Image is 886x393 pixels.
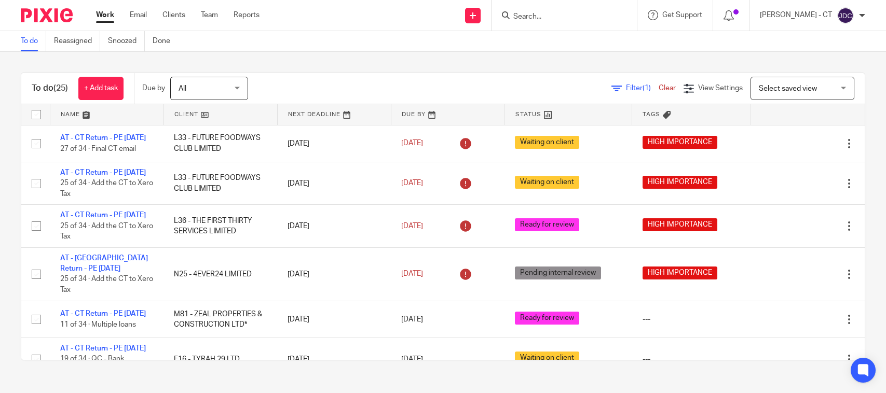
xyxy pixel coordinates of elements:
span: [DATE] [401,140,423,147]
td: L33 - FUTURE FOODWAYS CLUB LIMITED [163,162,277,204]
span: 25 of 34 · Add the CT to Xero Tax [60,222,153,241]
span: Tags [643,111,660,117]
span: Filter [626,85,659,92]
td: [DATE] [277,338,391,381]
span: HIGH IMPORTANCE [643,218,717,231]
td: [DATE] [277,205,391,247]
span: Select saved view [759,85,817,92]
td: F16 - TYRAH 29 LTD [163,338,277,381]
a: AT - CT Return - PE [DATE] [60,310,146,317]
span: Waiting on client [515,136,579,149]
td: [DATE] [277,162,391,204]
td: [DATE] [277,125,391,162]
span: (25) [53,84,68,92]
td: L36 - THE FIRST THIRTY SERVICES LIMITED [163,205,277,247]
a: AT - CT Return - PE [DATE] [60,212,146,219]
span: Pending internal review [515,266,601,279]
span: Ready for review [515,218,579,231]
span: [DATE] [401,271,423,278]
a: Done [153,31,178,51]
img: Pixie [21,8,73,22]
span: [DATE] [401,316,423,323]
td: [DATE] [277,247,391,301]
a: + Add task [78,77,124,100]
span: HIGH IMPORTANCE [643,176,717,189]
a: Clients [162,10,185,20]
span: 25 of 34 · Add the CT to Xero Tax [60,276,153,294]
p: [PERSON_NAME] - CT [760,10,832,20]
span: Waiting on client [515,352,579,364]
a: Clear [659,85,676,92]
span: 25 of 34 · Add the CT to Xero Tax [60,180,153,198]
td: [DATE] [277,301,391,338]
a: Work [96,10,114,20]
a: To do [21,31,46,51]
span: Waiting on client [515,176,579,189]
h1: To do [32,83,68,94]
a: AT - CT Return - PE [DATE] [60,169,146,176]
span: 19 of 34 · QC - Bank transactions [60,356,124,374]
span: 27 of 34 · Final CT email [60,145,136,152]
a: Email [130,10,147,20]
span: [DATE] [401,179,423,187]
div: --- [643,354,741,364]
span: Ready for review [515,312,579,325]
span: [DATE] [401,222,423,230]
div: --- [643,314,741,325]
span: HIGH IMPORTANCE [643,266,717,279]
span: Get Support [662,11,702,19]
a: AT - [GEOGRAPHIC_DATA] Return - PE [DATE] [60,255,148,272]
a: Team [201,10,218,20]
p: Due by [142,83,165,93]
span: [DATE] [401,356,423,363]
span: View Settings [698,85,743,92]
a: Snoozed [108,31,145,51]
span: HIGH IMPORTANCE [643,136,717,149]
span: All [179,85,186,92]
input: Search [512,12,606,22]
td: L33 - FUTURE FOODWAYS CLUB LIMITED [163,125,277,162]
td: N25 - 4EVER24 LIMITED [163,247,277,301]
img: svg%3E [837,7,854,24]
td: M81 - ZEAL PROPERTIES & CONSTRUCTION LTD* [163,301,277,338]
a: AT - CT Return - PE [DATE] [60,134,146,142]
a: Reassigned [54,31,100,51]
a: AT - CT Return - PE [DATE] [60,345,146,352]
span: (1) [643,85,651,92]
a: Reports [234,10,260,20]
span: 11 of 34 · Multiple loans [60,321,136,328]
